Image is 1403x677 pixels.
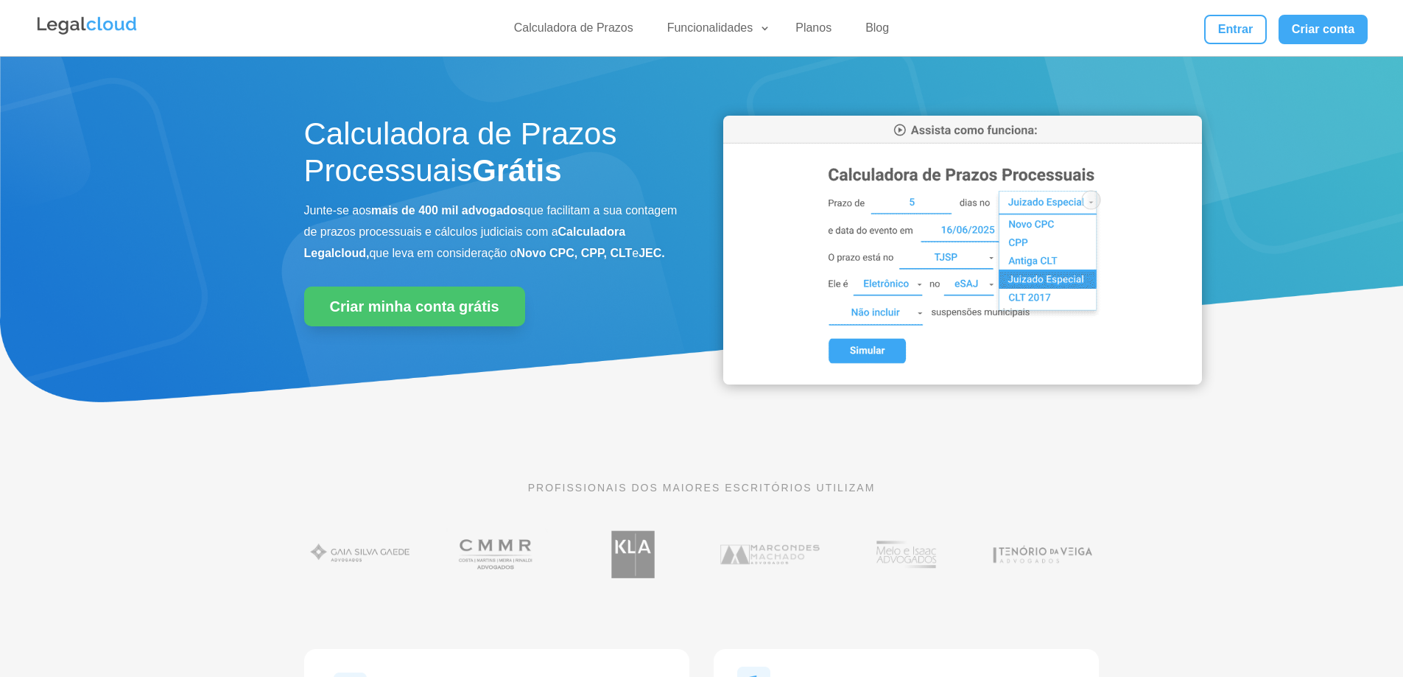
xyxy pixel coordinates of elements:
[986,523,1099,586] img: Tenório da Veiga Advogados
[577,523,689,586] img: Koury Lopes Advogados
[639,247,665,259] b: JEC.
[35,27,138,39] a: Logo da Legalcloud
[440,523,553,586] img: Costa Martins Meira Rinaldi Advogados
[304,116,680,197] h1: Calculadora de Prazos Processuais
[658,21,771,42] a: Funcionalidades
[517,247,633,259] b: Novo CPC, CPP, CLT
[304,225,626,259] b: Calculadora Legalcloud,
[714,523,826,586] img: Marcondes Machado Advogados utilizam a Legalcloud
[472,153,561,188] strong: Grátis
[1204,15,1266,44] a: Entrar
[857,21,898,42] a: Blog
[1279,15,1368,44] a: Criar conta
[304,480,1100,496] p: PROFISSIONAIS DOS MAIORES ESCRITÓRIOS UTILIZAM
[850,523,963,586] img: Profissionais do escritório Melo e Isaac Advogados utilizam a Legalcloud
[723,116,1202,385] img: Calculadora de Prazos Processuais da Legalcloud
[505,21,642,42] a: Calculadora de Prazos
[723,374,1202,387] a: Calculadora de Prazos Processuais da Legalcloud
[304,200,680,264] p: Junte-se aos que facilitam a sua contagem de prazos processuais e cálculos judiciais com a que le...
[304,287,525,326] a: Criar minha conta grátis
[371,204,524,217] b: mais de 400 mil advogados
[304,523,417,586] img: Gaia Silva Gaede Advogados Associados
[787,21,840,42] a: Planos
[35,15,138,37] img: Legalcloud Logo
